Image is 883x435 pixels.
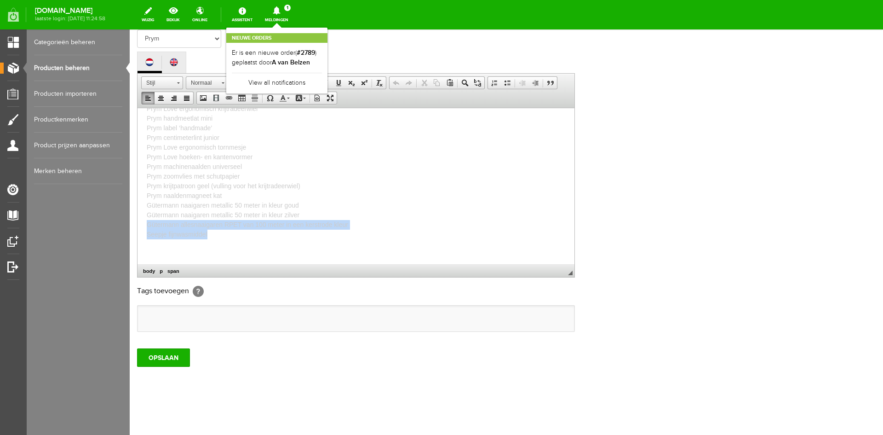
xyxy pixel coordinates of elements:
span: [?] [63,256,74,267]
a: Kopiëren [301,47,314,59]
a: wijzig [136,5,160,25]
a: Producten beheren [34,55,122,81]
a: Product prijzen aanpassen [34,133,122,158]
a: Tabel [106,63,119,75]
span: 1 [284,5,291,11]
a: Productkenmerken [34,107,122,133]
a: Merken beheren [34,158,122,184]
a: p element [28,238,35,246]
a: Vet [177,47,189,59]
iframe: Tekstverwerker, ctl00_ContentPlaceHolder1_Common1_rdDescription_rptResouce_ctl00_txtValue [8,79,445,235]
span: Normaal [57,47,89,59]
a: span element [36,238,52,246]
a: Broncode [181,63,194,75]
a: Horizontale lijn invoegen [119,63,132,75]
a: Normaal [56,47,98,60]
a: Meldingen1 Nieuwe ordersEr is een nieuwe order(#2789) geplaatst doorA van BelzenView all notifica... [259,5,294,25]
a: Rechts uitlijnen [38,63,51,75]
input: OPSLAAN [7,319,60,337]
span: Lettergrootte [146,47,164,59]
a: Inspringing verkleinen [386,47,399,59]
a: Knippen [288,47,301,59]
a: Assistent [226,5,258,25]
img: flag_en-us.png [40,28,49,37]
a: online [187,5,213,25]
a: Maximaliseren [194,63,207,75]
a: Superscript [228,47,241,59]
span: laatste login: [DATE] 11:24:58 [35,16,105,21]
a: Stijl [11,47,53,60]
a: body element [11,238,27,246]
a: Inspringing vergroten [399,47,412,59]
a: Er is een nieuwe order(#2789) geplaatst doorA van Belzen [232,48,322,67]
span: Sleep om te herschalen [438,241,443,246]
strong: [DOMAIN_NAME] [35,8,105,13]
a: Lettertype [101,47,143,60]
a: Cursief [189,47,202,59]
a: Tekstkleur [147,63,163,75]
a: Subscript [215,47,228,59]
a: Opmaak verwijderen [243,47,256,59]
a: View all notifications [232,73,322,88]
a: Opnieuw uitvoeren [273,47,286,59]
b: A van Belzen [272,58,310,66]
a: Embed Media [80,63,93,75]
a: Genummerde lijst invoegen [358,47,371,59]
b: #2789 [297,49,315,57]
a: Plakken [314,47,327,59]
a: Opsomming invoegen [371,47,384,59]
span: Lettertype [101,47,133,59]
a: Links uitlijnen [12,63,25,75]
h2: Tags toevoegen [7,256,445,267]
h2: Nieuwe orders [226,33,327,43]
a: Zoeken [329,47,342,59]
a: Achtergrondkleur [163,63,179,75]
a: Producten importeren [34,81,122,107]
a: bekijk [161,5,185,25]
a: Ongedaan maken [260,47,273,59]
a: Onderstrepen [202,47,215,59]
a: Link invoegen/wijzigen [93,63,106,75]
span: Stijl [12,47,44,59]
a: Uitvullen [51,63,63,75]
a: [+] [97,4,108,15]
a: Centreren [25,63,38,75]
a: Lettergrootte [145,47,173,60]
a: Speciaal teken invoegen [134,63,147,75]
a: Citaatblok [414,47,427,59]
a: Categorieën beheren [34,29,122,55]
a: Afbeelding [67,63,80,75]
a: Vervangen [342,47,355,59]
img: flag_nl-nl.png [15,28,24,37]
